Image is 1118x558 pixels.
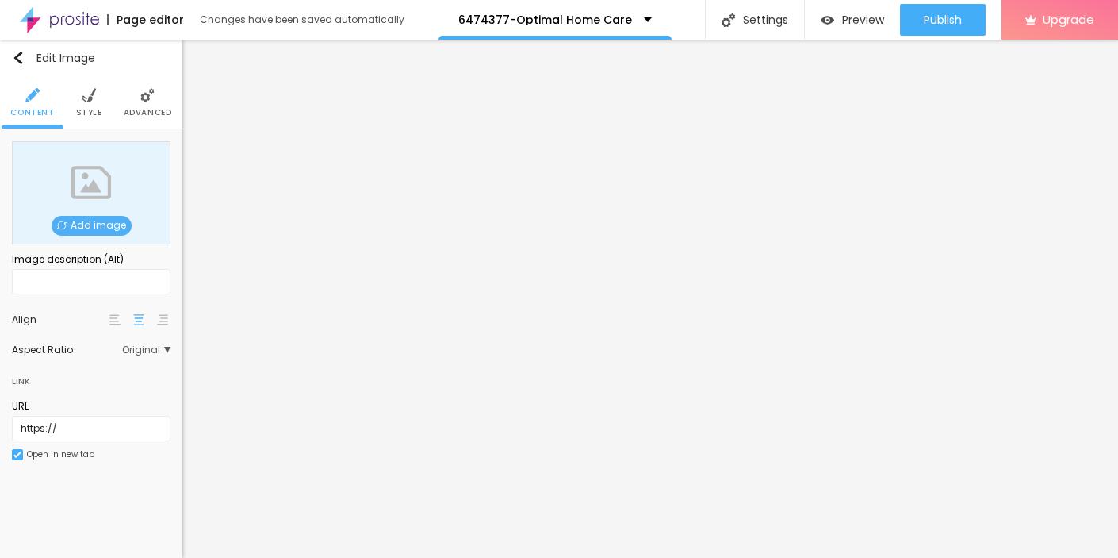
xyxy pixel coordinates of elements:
div: Link [12,372,30,390]
img: Icone [12,52,25,64]
div: URL [12,399,170,414]
div: Align [12,315,107,325]
span: Upgrade [1043,13,1094,26]
div: Image description (Alt) [12,252,170,267]
img: Icone [82,88,96,102]
div: Aspect Ratio [12,345,122,355]
span: Original [122,345,170,355]
img: paragraph-left-align.svg [109,314,121,325]
div: Edit Image [12,52,95,64]
span: Preview [842,13,884,26]
span: Style [76,109,102,117]
img: Icone [722,13,735,27]
img: paragraph-center-align.svg [133,314,144,325]
p: 6474377-Optimal Home Care [458,14,632,25]
span: Publish [924,13,962,26]
span: Advanced [124,109,172,117]
img: Icone [25,88,40,102]
img: Icone [13,451,21,459]
iframe: Editor [182,40,1118,558]
div: Link [12,363,170,391]
div: Changes have been saved automatically [200,15,404,25]
img: view-1.svg [821,13,834,27]
div: Open in new tab [27,451,94,459]
img: Icone [140,88,155,102]
button: Publish [900,4,986,36]
img: Icone [57,221,67,230]
span: Add image [52,216,132,236]
button: Preview [805,4,900,36]
div: Page editor [107,14,184,25]
img: paragraph-right-align.svg [157,314,168,325]
span: Content [10,109,54,117]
